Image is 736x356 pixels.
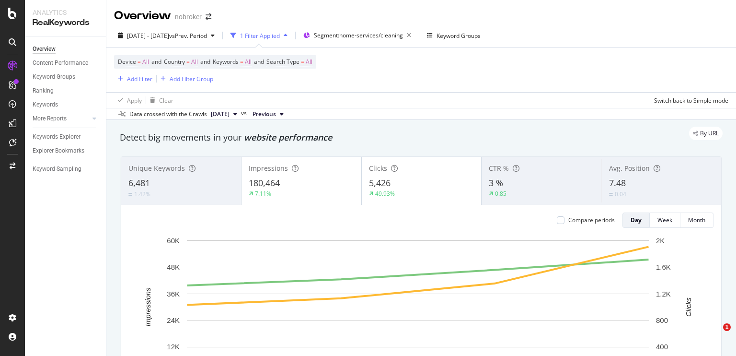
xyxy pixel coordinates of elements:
button: Clear [146,93,173,108]
span: and [200,58,210,66]
div: Overview [33,44,56,54]
button: Previous [249,108,287,120]
button: Apply [114,93,142,108]
a: Content Performance [33,58,99,68]
div: Overview [114,8,171,24]
div: legacy label [689,127,723,140]
div: More Reports [33,114,67,124]
span: 2025 Sep. 1st [211,110,230,119]
span: 6,481 [128,177,150,189]
span: Search Type [266,58,299,66]
a: Ranking [33,86,99,96]
text: 60K [167,237,180,245]
text: 800 [656,316,668,324]
div: Ranking [33,86,54,96]
div: Compare periods [568,216,615,224]
button: [DATE] [207,108,241,120]
span: 3 % [489,177,503,189]
a: Keyword Groups [33,72,99,82]
span: Previous [253,110,276,119]
div: 49.93% [375,190,395,198]
div: 1.42% [134,190,150,198]
img: Equal [128,193,132,196]
div: Content Performance [33,58,88,68]
button: Add Filter Group [157,73,213,84]
span: Device [118,58,136,66]
button: [DATE] - [DATE]vsPrev. Period [114,28,218,43]
div: Add Filter Group [170,75,213,83]
div: Keyword Groups [33,72,75,82]
a: Keywords Explorer [33,132,99,142]
text: 400 [656,343,668,351]
img: Equal [609,193,613,196]
a: Explorer Bookmarks [33,146,99,156]
span: Keywords [213,58,239,66]
div: Day [631,216,642,224]
span: All [306,55,312,69]
text: 24K [167,316,180,324]
button: 1 Filter Applied [227,28,291,43]
div: 1 Filter Applied [240,32,280,40]
button: Day [622,213,650,228]
div: Keyword Groups [437,32,481,40]
span: CTR % [489,164,509,173]
span: By URL [700,131,719,136]
span: = [138,58,141,66]
iframe: Intercom live chat [703,323,726,346]
span: Clicks [369,164,387,173]
button: Keyword Groups [423,28,484,43]
text: Clicks [684,297,692,316]
div: arrow-right-arrow-left [206,13,211,20]
text: 1.2K [656,290,671,298]
span: Avg. Position [609,164,650,173]
span: [DATE] - [DATE] [127,32,169,40]
div: Keyword Sampling [33,164,81,174]
text: 48K [167,263,180,271]
div: 0.85 [495,190,506,198]
div: Week [657,216,672,224]
div: Switch back to Simple mode [654,96,728,105]
span: 180,464 [249,177,280,189]
div: Explorer Bookmarks [33,146,84,156]
span: = [240,58,243,66]
span: 1 [723,323,731,331]
a: More Reports [33,114,90,124]
div: Data crossed with the Crawls [129,110,207,119]
span: Segment: home-services/cleaning [314,31,403,39]
text: Impressions [144,287,152,326]
a: Overview [33,44,99,54]
div: 7.11% [255,190,271,198]
button: Add Filter [114,73,152,84]
span: vs Prev. Period [169,32,207,40]
div: Keywords [33,100,58,110]
button: Week [650,213,680,228]
div: Keywords Explorer [33,132,80,142]
a: Keywords [33,100,99,110]
div: Analytics [33,8,98,17]
span: All [245,55,252,69]
div: nobroker [175,12,202,22]
span: Impressions [249,164,288,173]
a: Keyword Sampling [33,164,99,174]
span: All [142,55,149,69]
span: 5,426 [369,177,391,189]
div: Clear [159,96,173,105]
button: Switch back to Simple mode [650,93,728,108]
button: Segment:home-services/cleaning [299,28,415,43]
span: and [254,58,264,66]
span: vs [241,109,249,118]
button: Month [680,213,713,228]
text: 12K [167,343,180,351]
div: 0.04 [615,190,626,198]
span: = [301,58,304,66]
div: Month [688,216,705,224]
span: = [186,58,190,66]
text: 36K [167,290,180,298]
span: 7.48 [609,177,626,189]
span: Unique Keywords [128,164,185,173]
div: Apply [127,96,142,105]
div: Add Filter [127,75,152,83]
text: 2K [656,237,665,245]
span: All [191,55,198,69]
div: RealKeywords [33,17,98,28]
